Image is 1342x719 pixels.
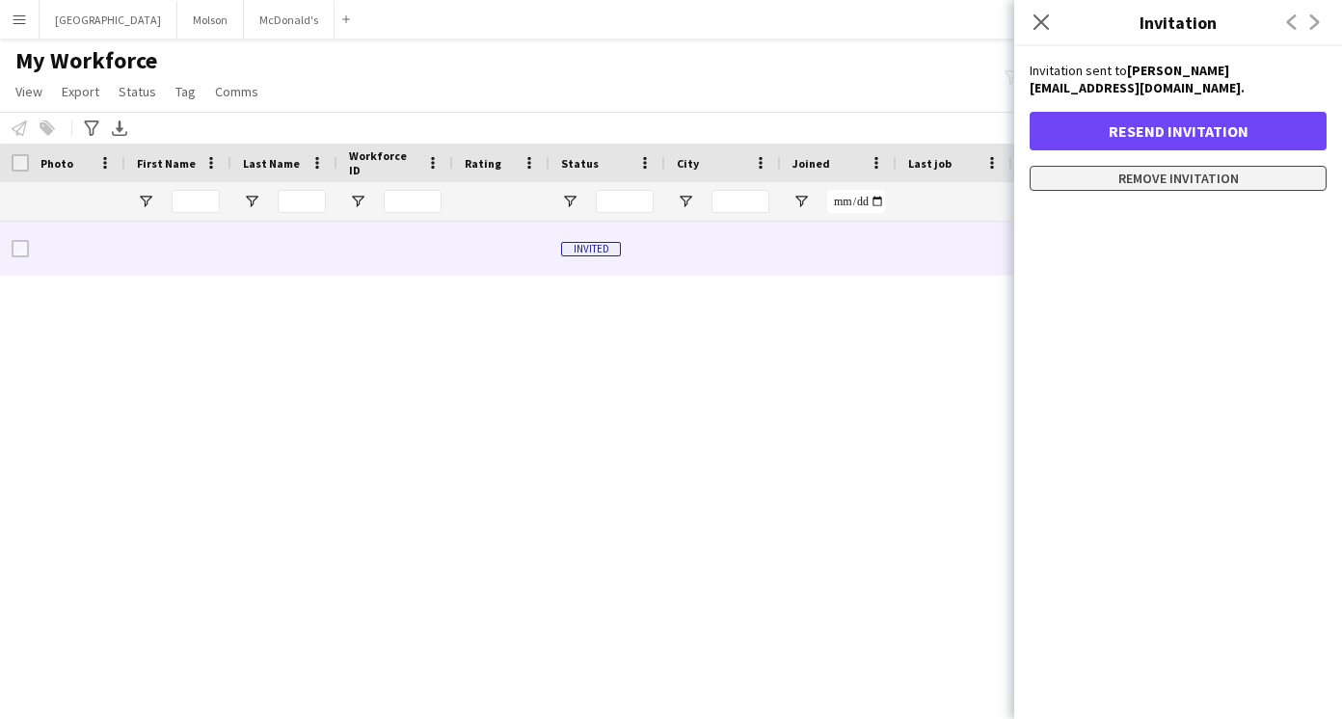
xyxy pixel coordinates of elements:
[62,83,99,100] span: Export
[108,117,131,140] app-action-btn: Export XLSX
[677,193,694,210] button: Open Filter Menu
[40,1,177,39] button: [GEOGRAPHIC_DATA]
[1012,222,1138,275] div: 0
[561,193,578,210] button: Open Filter Menu
[561,156,599,171] span: Status
[137,156,196,171] span: First Name
[349,193,366,210] button: Open Filter Menu
[465,156,501,171] span: Rating
[1030,62,1245,96] strong: [PERSON_NAME][EMAIL_ADDRESS][DOMAIN_NAME].
[1014,10,1342,35] h3: Invitation
[711,190,769,213] input: City Filter Input
[175,83,196,100] span: Tag
[384,190,442,213] input: Workforce ID Filter Input
[12,154,29,172] input: Column with Header Selection
[1030,112,1327,150] button: Resend invitation
[1030,166,1327,191] button: Remove invitation
[792,156,830,171] span: Joined
[40,156,73,171] span: Photo
[244,1,335,39] button: McDonald's
[1030,62,1327,96] p: Invitation sent to
[54,79,107,104] a: Export
[827,190,885,213] input: Joined Filter Input
[908,156,952,171] span: Last job
[177,1,244,39] button: Molson
[80,117,103,140] app-action-btn: Advanced filters
[111,79,164,104] a: Status
[243,193,260,210] button: Open Filter Menu
[15,46,157,75] span: My Workforce
[215,83,258,100] span: Comms
[207,79,266,104] a: Comms
[119,83,156,100] span: Status
[12,240,29,257] input: Row Selection is disabled for this row (unchecked)
[278,190,326,213] input: Last Name Filter Input
[677,156,699,171] span: City
[561,242,621,256] span: Invited
[15,83,42,100] span: View
[792,193,810,210] button: Open Filter Menu
[243,156,300,171] span: Last Name
[349,148,418,177] span: Workforce ID
[137,193,154,210] button: Open Filter Menu
[8,79,50,104] a: View
[596,190,654,213] input: Status Filter Input
[172,190,220,213] input: First Name Filter Input
[168,79,203,104] a: Tag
